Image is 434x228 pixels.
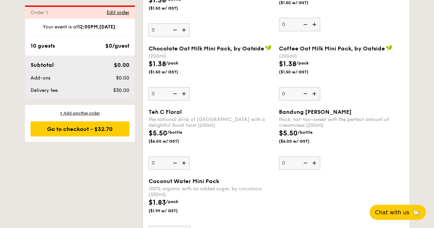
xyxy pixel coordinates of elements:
[149,23,190,37] input: a pure, crisp mountain stream bottled, perfect for thirst quenching (250ml)$1.38/bottle($1.50 w/ ...
[310,18,320,31] img: icon-add.58712e84.svg
[179,87,190,100] img: icon-add.58712e84.svg
[78,24,98,30] strong: 12:00PM
[296,61,309,65] span: /pack
[107,10,129,15] span: Edit order
[166,199,178,204] span: /pack
[279,18,320,31] input: (200ml)$1.38/pack($1.50 w/ GST)
[149,199,166,207] span: $1.83
[167,130,182,135] span: /bottle
[149,117,273,128] div: the national drink of [GEOGRAPHIC_DATA] with a delightful floral twist (250ml)
[114,62,129,68] span: $0.00
[31,87,58,93] span: Delivery fee
[310,156,320,169] img: icon-add.58712e84.svg
[279,53,404,59] div: (200ml)
[279,139,326,144] span: ($6.00 w/ GST)
[149,186,273,197] div: 100% organic with no added sugar, by cocoloco (330ml)
[279,69,326,75] span: ($1.50 w/ GST)
[169,87,179,100] img: icon-reduce.1d2dbef1.svg
[149,139,195,144] span: ($6.00 w/ GST)
[149,178,219,184] span: Coconut Water Mini Pack
[179,23,190,36] img: icon-add.58712e84.svg
[265,45,272,51] img: icon-vegan.f8ff3823.svg
[279,109,352,115] span: Bandung [PERSON_NAME]
[279,129,298,137] span: $5.50
[31,10,51,15] span: Order 1
[169,23,179,36] img: icon-reduce.1d2dbef1.svg
[279,45,385,52] span: Coffee Oat Milk Mini Pack, by Oatside
[310,87,320,100] img: icon-add.58712e84.svg
[149,156,190,170] input: Teh C Floralthe national drink of [GEOGRAPHIC_DATA] with a delightful floral twist (250ml)$5.50/b...
[31,110,129,116] div: + Add another order
[149,69,195,75] span: ($1.50 w/ GST)
[279,60,296,68] span: $1.38
[31,62,54,68] span: Subtotal
[300,18,310,31] img: icon-reduce.1d2dbef1.svg
[370,205,426,220] button: Chat with us🦙
[149,208,195,213] span: ($1.99 w/ GST)
[31,75,50,81] span: Add-ons
[179,156,190,169] img: icon-add.58712e84.svg
[279,156,320,170] input: Bandung [PERSON_NAME]thick, not-too-sweet with the perfect amount of creaminess (250ml)$5.50/bott...
[300,156,310,169] img: icon-reduce.1d2dbef1.svg
[298,130,313,135] span: /bottle
[412,208,420,216] span: 🦙
[31,42,55,50] div: 10 guests
[149,53,273,59] div: (200ml)
[300,87,310,100] img: icon-reduce.1d2dbef1.svg
[149,5,195,11] span: ($1.50 w/ GST)
[166,61,178,65] span: /pack
[31,121,129,136] div: Go to checkout - $32.70
[31,24,129,36] div: Your event is at , .
[386,45,392,51] img: icon-vegan.f8ff3823.svg
[279,117,404,128] div: thick, not-too-sweet with the perfect amount of creaminess (250ml)
[169,156,179,169] img: icon-reduce.1d2dbef1.svg
[105,42,129,50] div: $0/guest
[149,129,167,137] span: $5.50
[375,209,409,216] span: Chat with us
[149,87,190,100] input: Chocolate Oat Milk Mini Pack, by Oatside(200ml)$1.38/pack($1.50 w/ GST)
[113,87,129,93] span: $30.00
[149,60,166,68] span: $1.38
[279,87,320,100] input: Coffee Oat Milk Mini Pack, by Oatside(200ml)$1.38/pack($1.50 w/ GST)
[149,109,182,115] span: Teh C Floral
[149,45,264,52] span: Chocolate Oat Milk Mini Pack, by Oatside
[99,24,115,30] strong: [DATE]
[116,75,129,81] span: $0.00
